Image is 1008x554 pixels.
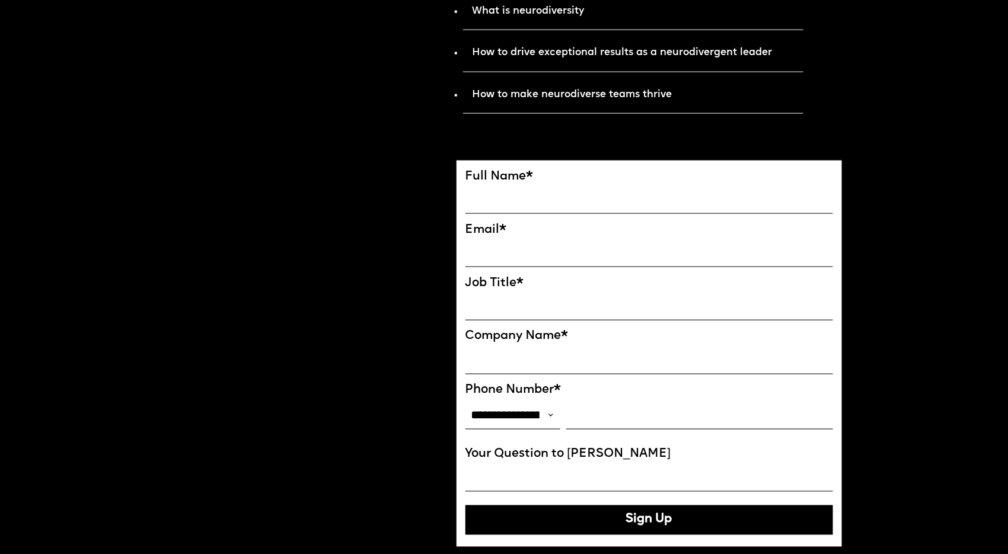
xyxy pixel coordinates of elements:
label: Phone Number [465,383,833,398]
strong: What is neurodiversity [473,6,585,16]
label: Company Name [465,329,833,344]
strong: How to drive exceptional results as a neurodivergent leader [473,47,773,57]
button: Sign Up [465,505,833,535]
strong: How to make neurodiverse teams thrive [473,89,672,100]
label: Full Name [465,169,833,184]
label: Job Title [465,276,833,290]
label: Email [465,223,833,237]
label: Your Question to [PERSON_NAME] [465,447,833,462]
